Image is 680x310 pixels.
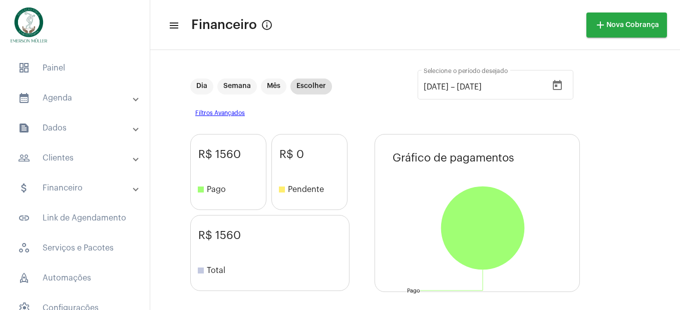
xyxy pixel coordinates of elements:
[457,82,517,91] input: Data do fim
[18,92,134,104] mat-panel-title: Agenda
[195,183,207,195] mat-icon: stop
[276,183,347,195] span: Pendente
[168,19,178,31] mat-icon: sidenav icon
[10,236,140,260] span: Serviços e Pacotes
[10,266,140,290] span: Automações
[18,182,30,194] mat-icon: sidenav icon
[191,17,257,33] span: Financeiro
[8,5,50,45] img: 9d32caf5-495d-7087-b57b-f134ef8504d1.png
[195,264,207,276] mat-icon: stop
[18,152,134,164] mat-panel-title: Clientes
[407,288,420,293] text: Pago
[18,152,30,164] mat-icon: sidenav icon
[276,183,288,195] mat-icon: stop
[261,19,273,31] mat-icon: Info
[18,272,30,284] span: sidenav icon
[190,105,640,121] span: Filtros Avançados
[6,116,150,140] mat-expansion-panel-header: sidenav iconDados
[594,21,659,28] span: Nova Cobrança
[547,75,567,95] button: Open calendar
[198,229,349,241] span: R$ 1560
[18,62,30,74] span: sidenav icon
[257,15,277,35] button: Info
[586,12,667,37] button: Nova Cobrança
[6,86,150,110] mat-expansion-panel-header: sidenav iconAgenda
[10,56,140,80] span: Painel
[18,242,30,254] span: sidenav icon
[195,264,349,276] span: Total
[594,19,606,31] mat-icon: add
[190,78,213,94] mat-chip: Dia
[198,148,266,160] span: R$ 1560
[424,82,449,91] input: Data de início
[261,78,286,94] mat-chip: Mês
[451,82,455,91] span: –
[18,122,30,134] mat-icon: sidenav icon
[6,146,150,170] mat-expansion-panel-header: sidenav iconClientes
[10,206,140,230] span: Link de Agendamento
[290,78,332,94] mat-chip: Escolher
[18,182,134,194] mat-panel-title: Financeiro
[18,92,30,104] mat-icon: sidenav icon
[18,122,134,134] mat-panel-title: Dados
[195,183,266,195] span: Pago
[217,78,257,94] mat-chip: Semana
[279,148,347,160] span: R$ 0
[18,212,30,224] mat-icon: sidenav icon
[6,176,150,200] mat-expansion-panel-header: sidenav iconFinanceiro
